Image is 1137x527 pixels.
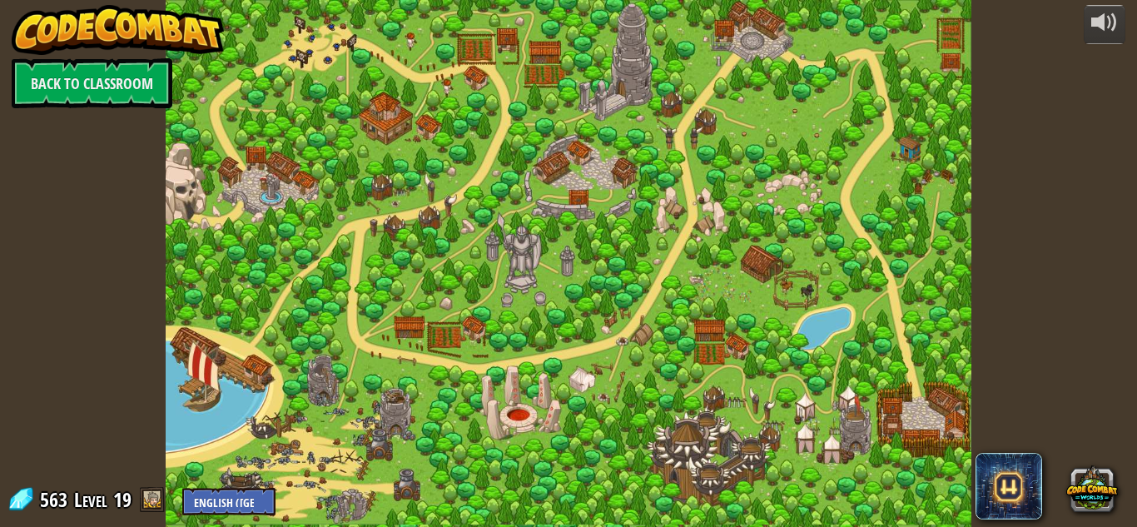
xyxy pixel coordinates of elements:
span: 19 [113,486,132,513]
img: CodeCombat - Learn how to code by playing a game [12,5,225,55]
button: Adjust volume [1084,5,1125,44]
span: 563 [40,486,72,513]
a: Back to Classroom [12,58,172,108]
span: Level [74,486,107,514]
